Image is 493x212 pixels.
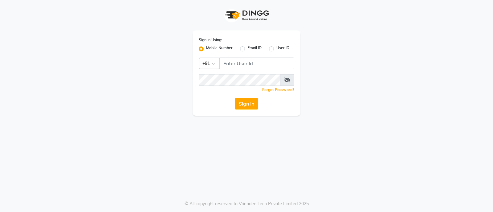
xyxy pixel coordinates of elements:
input: Username [199,74,280,86]
img: logo1.svg [222,6,271,24]
label: Sign In Using: [199,37,222,43]
label: Email ID [247,45,262,53]
a: Forgot Password? [262,87,294,92]
input: Username [219,58,294,69]
label: Mobile Number [206,45,233,53]
label: User ID [276,45,289,53]
button: Sign In [235,98,258,110]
